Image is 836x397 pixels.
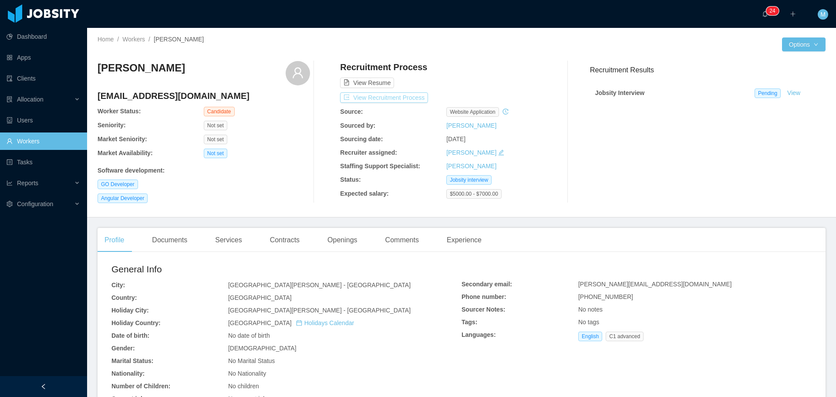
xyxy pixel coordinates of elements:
[502,109,509,115] i: icon: history
[446,149,496,156] a: [PERSON_NAME]
[446,122,496,129] a: [PERSON_NAME]
[578,293,633,300] span: [PHONE_NUMBER]
[204,107,235,116] span: Candidate
[320,228,364,252] div: Openings
[772,7,775,15] p: 4
[762,11,768,17] i: icon: bell
[111,357,153,364] b: Marital Status:
[595,89,645,96] strong: Jobsity Interview
[446,189,502,199] span: $5000.00 - $7000.00
[578,281,731,288] span: [PERSON_NAME][EMAIL_ADDRESS][DOMAIN_NAME]
[228,345,297,352] span: [DEMOGRAPHIC_DATA]
[462,306,505,313] b: Sourcer Notes:
[228,282,411,288] span: [GEOGRAPHIC_DATA][PERSON_NAME] - [GEOGRAPHIC_DATA]
[111,307,149,314] b: Holiday City:
[98,122,126,129] b: Seniority:
[340,163,420,170] b: Staffing Support Specialist:
[228,294,292,301] span: [GEOGRAPHIC_DATA]
[340,176,361,183] b: Status:
[340,136,383,143] b: Sourcing date:
[340,108,363,115] b: Source:
[578,306,603,313] span: No notes
[790,11,796,17] i: icon: plus
[111,332,149,339] b: Date of birth:
[606,332,644,341] span: C1 advanced
[782,37,826,51] button: Optionsicon: down
[204,149,227,158] span: Not set
[7,96,13,102] i: icon: solution
[446,107,499,117] span: website application
[263,228,307,252] div: Contracts
[296,320,302,326] i: icon: calendar
[122,36,145,43] a: Workers
[98,36,114,43] a: Home
[7,49,80,66] a: icon: appstoreApps
[98,167,165,174] b: Software development :
[7,153,80,171] a: icon: profileTasks
[228,307,411,314] span: [GEOGRAPHIC_DATA][PERSON_NAME] - [GEOGRAPHIC_DATA]
[111,262,462,276] h2: General Info
[766,7,779,15] sup: 24
[98,193,148,203] span: Angular Developer
[228,370,266,377] span: No Nationality
[446,175,492,185] span: Jobsity interview
[340,149,397,156] b: Recruiter assigned:
[446,163,496,170] a: [PERSON_NAME]
[145,228,194,252] div: Documents
[378,228,426,252] div: Comments
[769,7,772,15] p: 2
[7,132,80,150] a: icon: userWorkers
[462,331,496,338] b: Languages:
[7,28,80,45] a: icon: pie-chartDashboard
[590,64,826,75] h3: Recruitment Results
[17,96,44,103] span: Allocation
[98,228,131,252] div: Profile
[340,122,375,129] b: Sourced by:
[98,108,141,115] b: Worker Status:
[17,180,38,187] span: Reports
[98,180,138,189] span: GO Developer
[228,383,259,390] span: No children
[462,319,477,326] b: Tags:
[296,319,354,326] a: icon: calendarHolidays Calendar
[7,180,13,186] i: icon: line-chart
[7,70,80,87] a: icon: auditClients
[340,190,388,197] b: Expected salary:
[111,383,170,390] b: Number of Children:
[340,78,394,88] button: icon: file-textView Resume
[111,319,161,326] b: Holiday Country:
[204,135,227,144] span: Not set
[784,89,803,96] a: View
[204,121,227,130] span: Not set
[7,112,80,129] a: icon: robotUsers
[98,61,185,75] h3: [PERSON_NAME]
[440,228,489,252] div: Experience
[340,94,428,101] a: icon: exportView Recruitment Process
[820,9,826,20] span: M
[462,293,506,300] b: Phone number:
[228,332,270,339] span: No date of birth
[117,36,119,43] span: /
[98,136,147,143] b: Market Seniority:
[111,294,137,301] b: Country:
[578,318,812,327] div: No tags
[154,36,204,43] span: [PERSON_NAME]
[498,149,504,156] i: icon: edit
[98,149,153,156] b: Market Availability:
[340,79,394,86] a: icon: file-textView Resume
[446,136,465,143] span: [DATE]
[755,88,781,98] span: Pending
[111,345,135,352] b: Gender:
[228,319,354,326] span: [GEOGRAPHIC_DATA]
[98,90,310,102] h4: [EMAIL_ADDRESS][DOMAIN_NAME]
[17,200,53,207] span: Configuration
[340,92,428,103] button: icon: exportView Recruitment Process
[111,370,145,377] b: Nationality:
[462,281,512,288] b: Secondary email:
[148,36,150,43] span: /
[7,201,13,207] i: icon: setting
[578,332,602,341] span: English
[111,282,125,288] b: City:
[228,357,275,364] span: No Marital Status
[208,228,249,252] div: Services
